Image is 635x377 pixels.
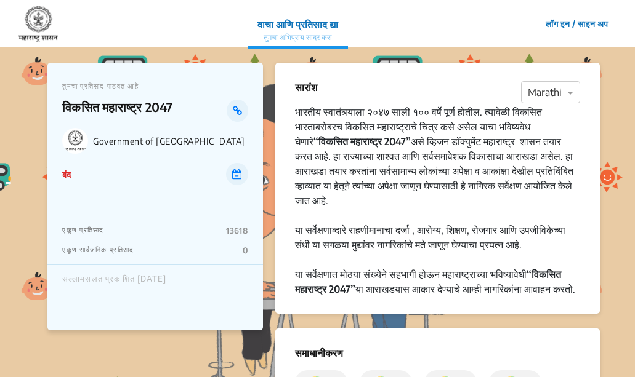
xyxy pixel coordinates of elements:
p: विकसित महाराष्ट्र 2047 [62,100,227,122]
p: समाधानीकरण [295,346,580,360]
div: सल्लामसलत प्रकाशित [DATE] [62,274,166,290]
p: 13618 [226,226,248,236]
p: 0 [243,245,248,255]
div: या सर्वेक्षणात मोठया संख्येने सहभागी होऊन महाराष्ट्राच्या भविष्यावेधी या आराखडयास आकार देण्याचे आ... [295,267,580,296]
p: एकूण प्रतिसाद [62,226,103,236]
div: भारतीय स्वातंत्र्याला २०४७ साली १०० वर्षे पूर्ण होतील. त्यावेळी विकसित भारताबरोबरच विकसित महाराष्... [295,105,580,208]
strong: “विकसित महाराष्ट्र 2047” [313,135,411,148]
img: 7907nfqetxyivg6ubhai9kg9bhzr [18,6,58,42]
p: वाचा आणि प्रतिसाद द्या [257,17,338,32]
p: बंद [62,168,71,181]
button: लॉग इन / साइन अप [538,14,617,33]
p: सारांश [295,80,317,95]
p: एकूण सार्वजनिक प्रतिसाद [62,245,134,255]
img: Government of Maharashtra logo [62,128,88,154]
div: या सर्वेक्षणाव्दारे राहणीमानाचा दर्जा , आरोग्य, शिक्षण, रोजगार आणि उपजीविकेच्या संधी या सगळया मुद... [295,223,580,252]
p: तुमचा प्रतिसाद पाठवत आहे [62,82,248,90]
p: तुमचा अभिप्राय सादर करा [257,32,338,43]
p: Government of [GEOGRAPHIC_DATA] [93,136,248,146]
